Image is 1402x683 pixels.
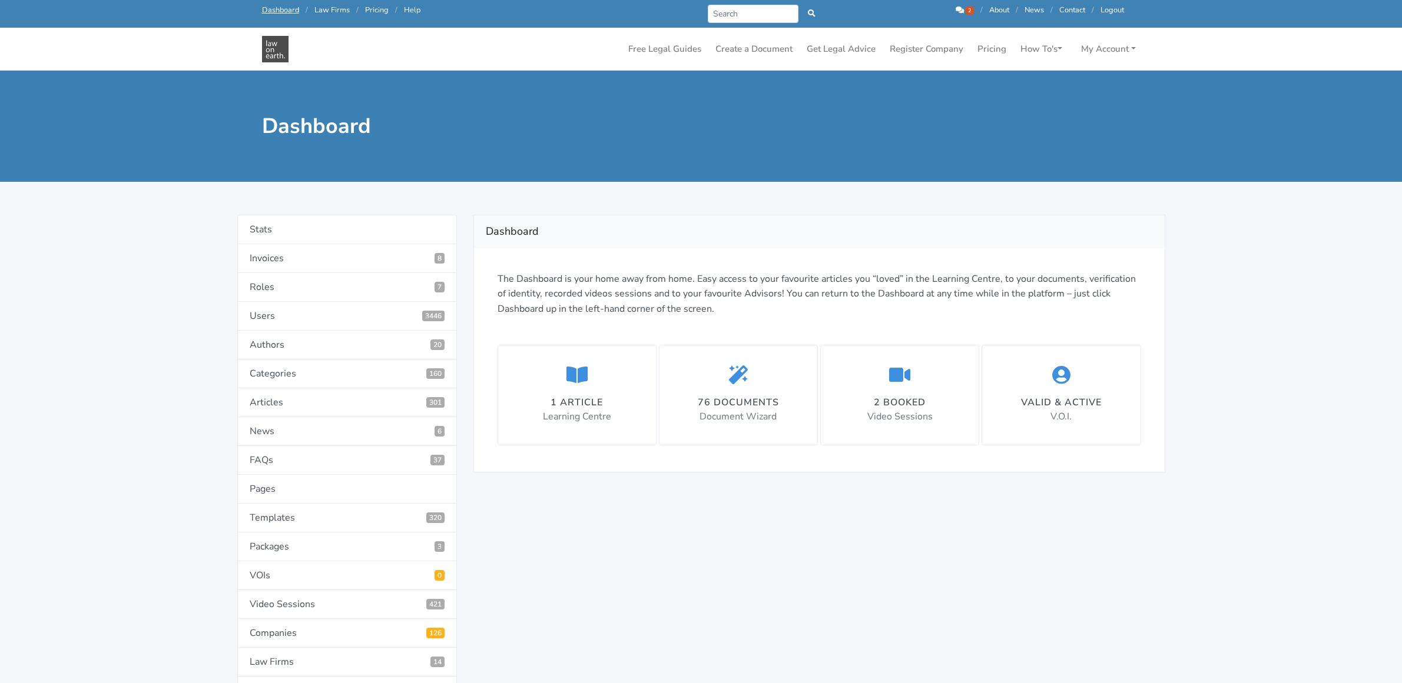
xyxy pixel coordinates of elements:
[624,38,706,61] a: Free Legal Guides
[802,38,880,61] a: Get Legal Advice
[395,5,397,15] span: /
[1016,38,1067,61] a: How To's
[237,504,457,532] a: Templates
[426,397,445,408] span: 301
[237,475,457,504] a: Pages
[1092,5,1094,15] span: /
[314,5,350,15] a: Law Firms
[1021,395,1102,409] div: Valid & Active
[237,244,457,273] a: Invoices8
[237,215,457,244] a: Stats
[980,5,983,15] span: /
[430,455,445,465] span: 37
[435,541,445,552] span: 3
[356,5,359,15] span: /
[486,222,1153,241] h2: Dashboard
[426,368,445,379] span: 160
[435,570,445,581] span: Pending VOIs
[237,446,457,475] a: FAQs
[659,345,818,445] a: 76 documents Document Wizard
[430,339,445,350] span: 20
[885,38,968,61] a: Register Company
[404,5,420,15] a: Help
[237,302,457,331] a: Users3446
[422,311,445,321] span: 3446
[1016,5,1018,15] span: /
[306,5,308,15] span: /
[262,36,289,62] img: Law On Earth
[1059,5,1085,15] a: Contact
[435,253,445,264] span: 8
[237,273,457,302] a: Roles7
[426,512,445,523] span: 320
[867,395,933,409] div: 2 booked
[237,388,457,417] a: Articles
[435,426,445,437] span: 6
[708,5,799,23] input: Search
[262,113,693,139] h1: Dashboard
[498,345,657,445] a: 1 article Learning Centre
[262,5,299,15] a: Dashboard
[237,532,457,561] a: Packages3
[698,409,779,425] p: Document Wizard
[698,395,779,409] div: 76 documents
[1076,38,1141,61] a: My Account
[237,331,457,359] a: Authors20
[237,561,457,590] a: VOIs0
[498,272,1141,317] p: The Dashboard is your home away from home. Easy access to your favourite articles you “loved” in ...
[237,648,457,677] a: Law Firms14
[237,359,457,388] a: Categories160
[237,619,457,648] a: Companies126
[1025,5,1044,15] a: News
[426,628,445,638] span: Registered Companies
[1101,5,1124,15] a: Logout
[426,599,445,609] span: Video Sessions
[973,38,1011,61] a: Pricing
[543,409,611,425] p: Learning Centre
[966,6,974,15] span: 2
[430,657,445,667] span: Law Firms
[365,5,389,15] a: Pricing
[711,38,797,61] a: Create a Document
[989,5,1009,15] a: About
[956,5,976,15] a: 2
[435,282,445,292] span: 7
[1050,5,1053,15] span: /
[867,409,933,425] p: Video Sessions
[982,345,1141,445] a: Valid & Active V.O.I.
[237,590,457,619] a: Video Sessions421
[1021,409,1102,425] p: V.O.I.
[820,345,979,445] a: 2 booked Video Sessions
[543,395,611,409] div: 1 article
[237,417,457,446] a: News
